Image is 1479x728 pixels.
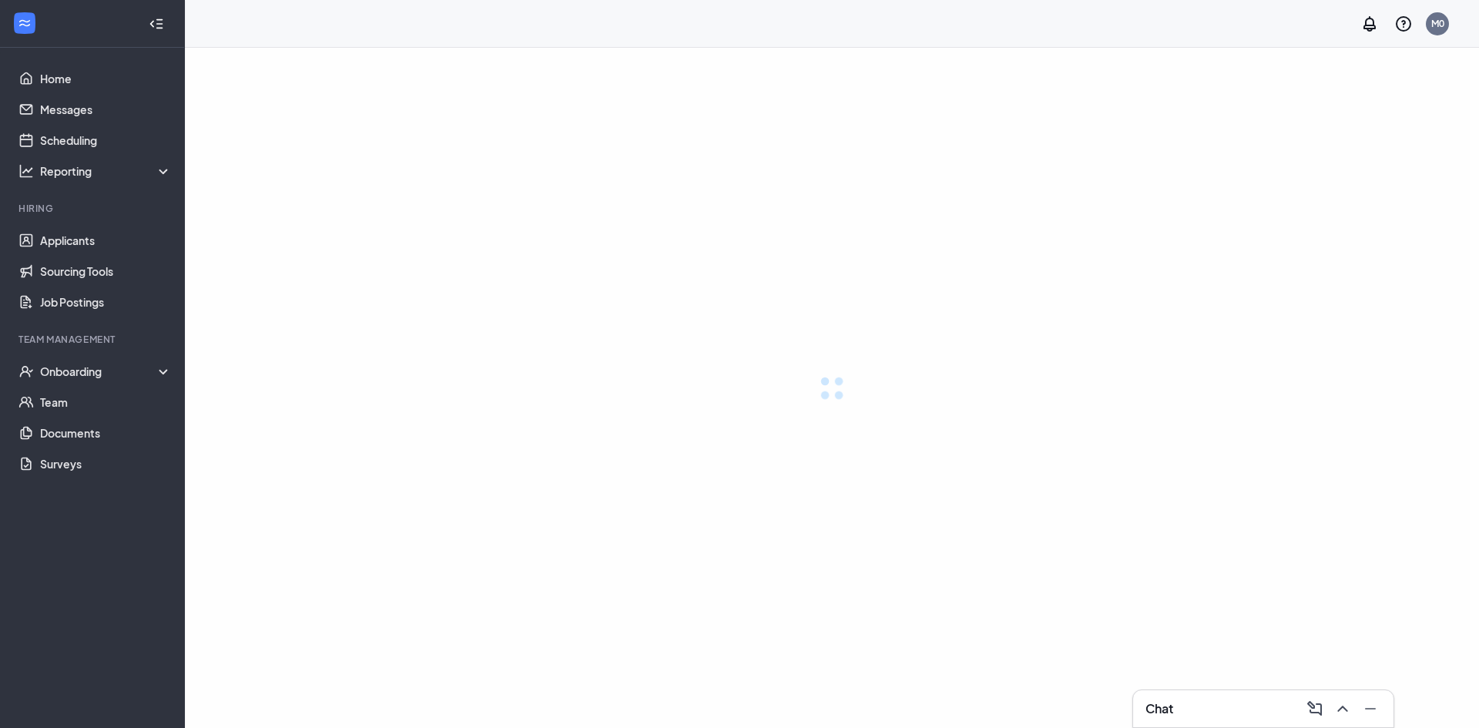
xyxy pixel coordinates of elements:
[1394,15,1413,33] svg: QuestionInfo
[1360,15,1379,33] svg: Notifications
[40,163,173,179] div: Reporting
[40,418,172,448] a: Documents
[40,287,172,317] a: Job Postings
[40,63,172,94] a: Home
[40,225,172,256] a: Applicants
[1431,17,1444,30] div: M0
[1361,699,1380,718] svg: Minimize
[18,364,34,379] svg: UserCheck
[40,256,172,287] a: Sourcing Tools
[40,125,172,156] a: Scheduling
[40,448,172,479] a: Surveys
[149,16,164,32] svg: Collapse
[18,163,34,179] svg: Analysis
[1357,696,1381,721] button: Minimize
[40,387,172,418] a: Team
[40,94,172,125] a: Messages
[1329,696,1353,721] button: ChevronUp
[40,364,173,379] div: Onboarding
[1306,699,1324,718] svg: ComposeMessage
[1301,696,1326,721] button: ComposeMessage
[1333,699,1352,718] svg: ChevronUp
[1145,700,1173,717] h3: Chat
[18,202,169,215] div: Hiring
[18,333,169,346] div: Team Management
[17,15,32,31] svg: WorkstreamLogo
